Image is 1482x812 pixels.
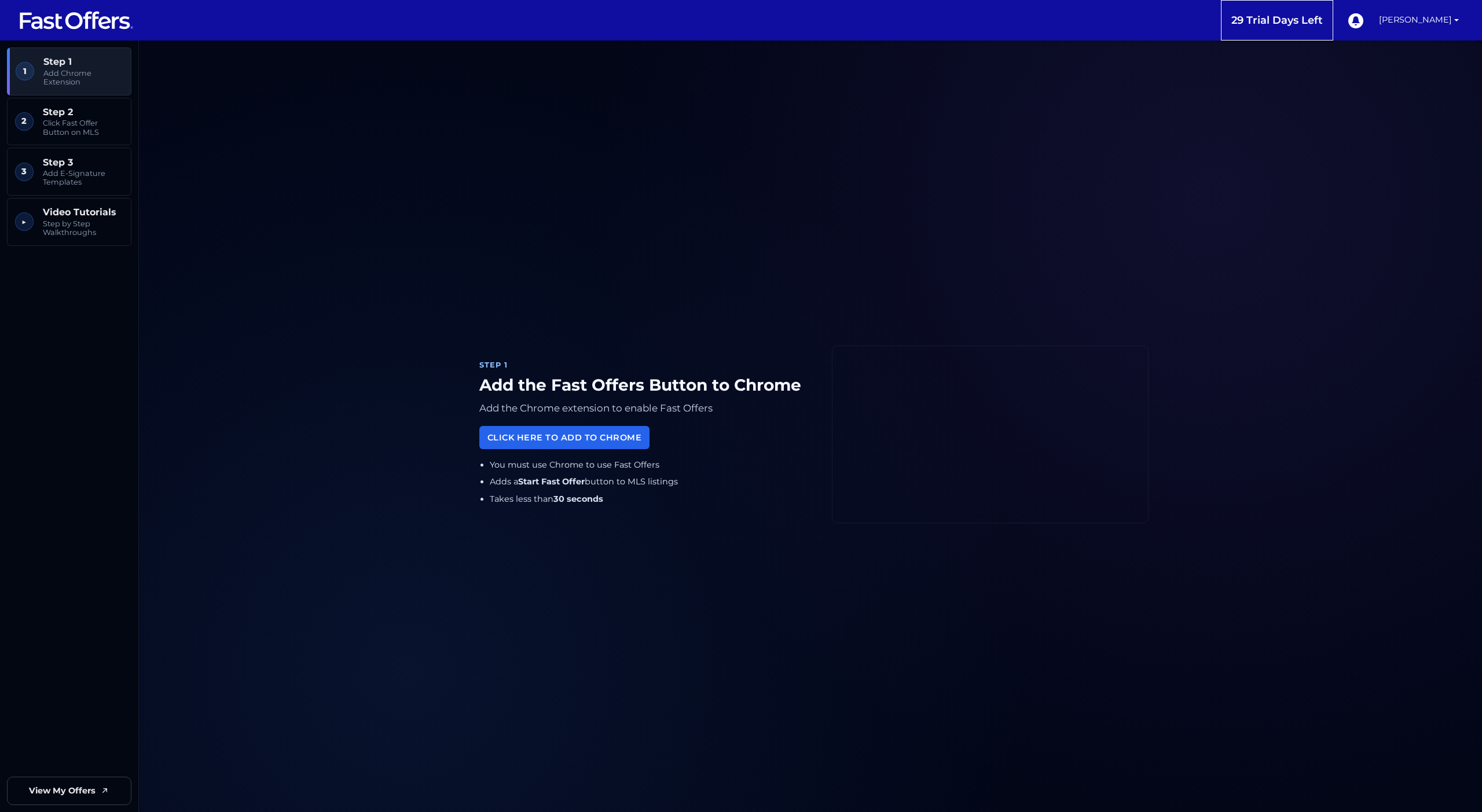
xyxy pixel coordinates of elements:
li: Takes less than [490,493,814,506]
span: ▶︎ [15,212,34,231]
span: Step 3 [43,157,123,168]
li: You must use Chrome to use Fast Offers [490,458,814,472]
a: Click Here to Add to Chrome [479,426,650,449]
h1: Add the Fast Offers Button to Chrome [479,376,813,395]
span: Add E-Signature Templates [43,169,123,187]
a: 1 Step 1 Add Chrome Extension [7,47,131,95]
a: 2 Step 2 Click Fast Offer Button on MLS [7,98,131,146]
a: 29 Trial Days Left [1221,8,1333,34]
span: Step by Step Walkthroughs [43,219,123,237]
iframe: Fast Offers Chrome Extension [832,346,1148,523]
span: Step 1 [43,56,123,67]
a: ▶︎ Video Tutorials Step by Step Walkthroughs [7,198,131,246]
a: View My Offers [7,777,131,805]
strong: 30 seconds [553,494,603,504]
p: Add the Chrome extension to enable Fast Offers [479,400,813,417]
span: View My Offers [29,784,96,798]
span: 2 [15,112,34,131]
span: Click Fast Offer Button on MLS [43,119,123,137]
li: Adds a button to MLS listings [490,475,814,488]
span: Add Chrome Extension [43,69,123,87]
span: 3 [15,163,34,181]
span: 1 [16,62,34,80]
span: Step 2 [43,106,123,117]
strong: Start Fast Offer [518,476,585,487]
span: Video Tutorials [43,207,123,218]
div: Step 1 [479,359,813,371]
a: 3 Step 3 Add E-Signature Templates [7,148,131,196]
